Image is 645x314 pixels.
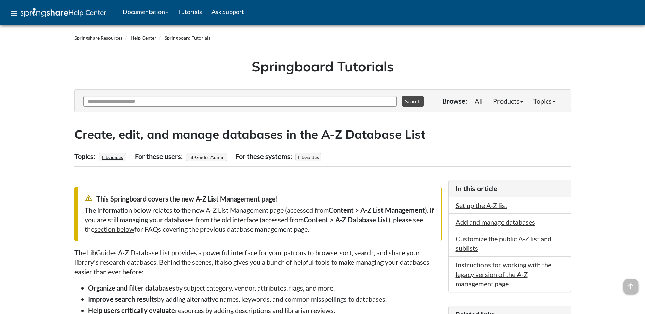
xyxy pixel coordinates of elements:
[88,294,442,304] li: by adding alternative names, keywords, and common misspellings to databases.
[88,284,175,292] strong: Organize and filter databases
[118,3,173,20] a: Documentation
[85,194,93,202] span: warning_amber
[88,295,157,303] strong: Improve search results
[88,283,442,293] li: by subject category, vendor, attributes, flags, and more.
[207,3,249,20] a: Ask Support
[623,279,638,294] span: arrow_upward
[456,184,564,193] h3: In this article
[456,201,507,209] a: Set up the A-Z list
[21,8,68,17] img: Springshare
[173,3,207,20] a: Tutorials
[135,150,184,163] div: For these users:
[74,126,571,143] h2: Create, edit, and manage databases in the A-Z Database List
[10,9,18,17] span: apps
[131,35,156,41] a: Help Center
[402,96,424,107] button: Search
[456,261,551,288] a: Instructions for working with the legacy version of the A-Z management page
[68,8,106,17] span: Help Center
[623,279,638,287] a: arrow_upward
[94,225,134,233] a: section below
[295,153,321,161] span: LibGuides
[74,35,122,41] a: Springshare Resources
[456,218,535,226] a: Add and manage databases
[304,215,388,224] strong: Content > A-Z Database List
[470,94,488,108] a: All
[5,3,111,23] a: apps Help Center
[456,234,551,252] a: Customize the public A-Z list and sublists
[236,150,294,163] div: For these systems:
[165,35,210,41] a: Springboard Tutorials
[85,194,435,204] div: This Springboard covers the new A-Z List Management page!
[442,96,467,106] p: Browse:
[101,152,124,162] a: LibGuides
[488,94,528,108] a: Products
[528,94,560,108] a: Topics
[186,153,227,161] span: LibGuides Admin
[74,150,97,163] div: Topics:
[85,205,435,234] div: The information below relates to the new A-Z List Management page (accessed from ). If you are st...
[329,206,425,214] strong: Content > A-Z List Management
[74,248,442,276] p: The LibGuides A-Z Database List provides a powerful interface for your patrons to browse, sort, s...
[80,57,566,76] h1: Springboard Tutorials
